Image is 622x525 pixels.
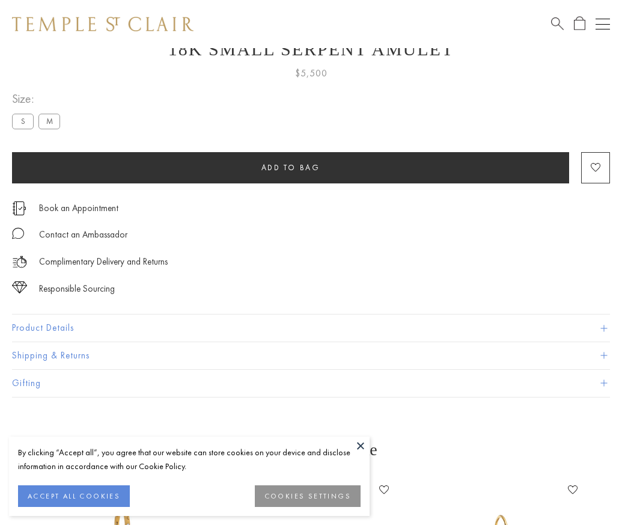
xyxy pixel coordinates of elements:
[12,342,610,369] button: Shipping & Returns
[39,254,168,269] p: Complimentary Delivery and Returns
[551,16,564,31] a: Search
[39,281,115,296] div: Responsible Sourcing
[12,39,610,60] h1: 18K Small Serpent Amulet
[12,201,26,215] img: icon_appointment.svg
[596,17,610,31] button: Open navigation
[255,485,361,507] button: COOKIES SETTINGS
[295,66,328,81] span: $5,500
[12,152,569,183] button: Add to bag
[12,370,610,397] button: Gifting
[12,315,610,342] button: Product Details
[261,162,320,173] span: Add to bag
[12,254,27,269] img: icon_delivery.svg
[12,281,27,293] img: icon_sourcing.svg
[12,17,194,31] img: Temple St. Clair
[12,227,24,239] img: MessageIcon-01_2.svg
[18,446,361,473] div: By clicking “Accept all”, you agree that our website can store cookies on your device and disclos...
[39,227,127,242] div: Contact an Ambassador
[18,485,130,507] button: ACCEPT ALL COOKIES
[574,16,585,31] a: Open Shopping Bag
[38,114,60,129] label: M
[39,201,118,215] a: Book an Appointment
[12,89,65,109] span: Size:
[12,114,34,129] label: S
